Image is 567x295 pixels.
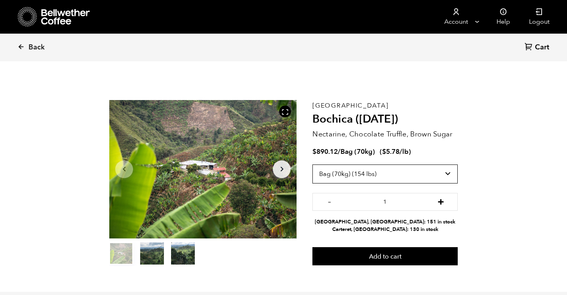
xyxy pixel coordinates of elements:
[535,43,549,52] span: Cart
[341,147,375,156] span: Bag (70kg)
[312,129,458,140] p: Nectarine, Chocolate Truffle, Brown Sugar
[380,147,411,156] span: ( )
[382,147,386,156] span: $
[382,147,400,156] bdi: 5.78
[338,147,341,156] span: /
[312,113,458,126] h2: Bochica ([DATE])
[436,197,446,205] button: +
[312,247,458,265] button: Add to cart
[312,147,338,156] bdi: 890.12
[324,197,334,205] button: -
[525,42,551,53] a: Cart
[312,147,316,156] span: $
[29,43,45,52] span: Back
[312,218,458,226] li: [GEOGRAPHIC_DATA], [GEOGRAPHIC_DATA]: 151 in stock
[312,226,458,233] li: Carteret, [GEOGRAPHIC_DATA]: 130 in stock
[400,147,409,156] span: /lb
